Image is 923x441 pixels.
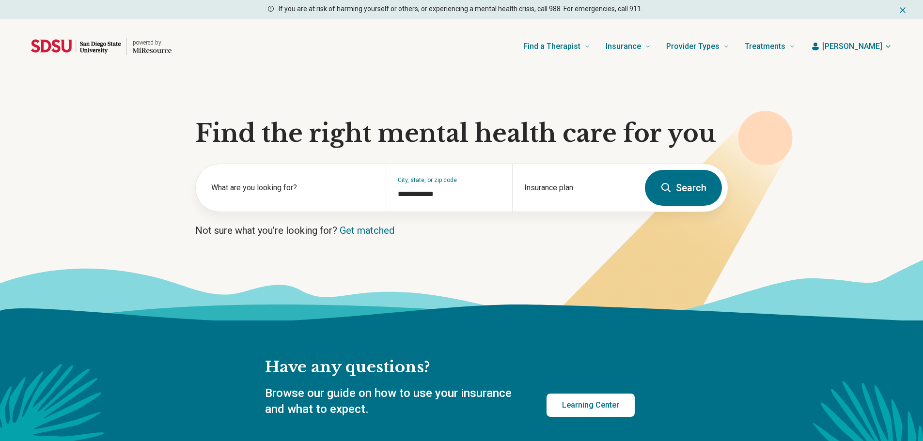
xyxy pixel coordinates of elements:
[523,27,590,66] a: Find a Therapist
[133,39,172,46] p: powered by
[666,27,729,66] a: Provider Types
[340,225,394,236] a: Get matched
[523,40,580,53] span: Find a Therapist
[666,40,720,53] span: Provider Types
[265,385,523,418] p: Browse our guide on how to use your insurance and what to expect.
[211,182,374,194] label: What are you looking for?
[195,224,728,237] p: Not sure what you’re looking for?
[811,41,892,52] button: [PERSON_NAME]
[606,40,641,53] span: Insurance
[898,4,907,15] button: Dismiss
[547,394,635,417] a: Learning Center
[279,4,642,14] p: If you are at risk of harming yourself or others, or experiencing a mental health crisis, call 98...
[822,41,882,52] span: [PERSON_NAME]
[195,119,728,148] h1: Find the right mental health care for you
[31,31,172,62] a: Home page
[606,27,651,66] a: Insurance
[745,40,785,53] span: Treatments
[265,357,635,378] h2: Have any questions?
[645,170,722,206] button: Search
[745,27,795,66] a: Treatments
